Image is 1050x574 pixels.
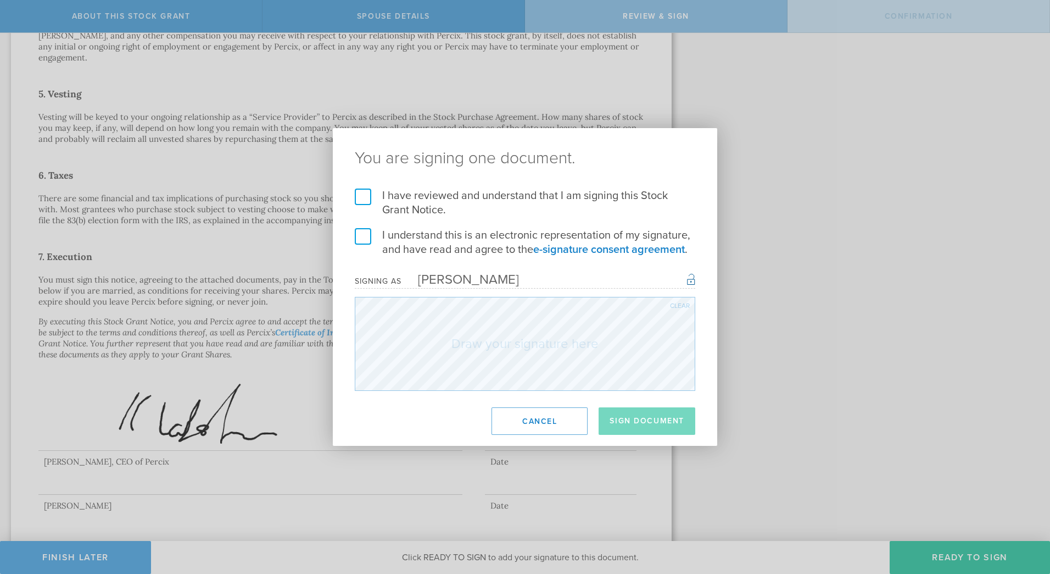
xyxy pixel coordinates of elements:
button: Sign Document [599,407,695,435]
a: e-signature consent agreement [533,243,685,256]
label: I understand this is an electronic representation of my signature, and have read and agree to the . [355,228,695,257]
ng-pluralize: You are signing one document. [355,150,695,167]
div: Signing as [355,277,401,286]
button: Cancel [492,407,588,435]
div: [PERSON_NAME] [401,272,519,288]
label: I have reviewed and understand that I am signing this Stock Grant Notice. [355,189,695,217]
iframe: Chat Widget [995,488,1050,541]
